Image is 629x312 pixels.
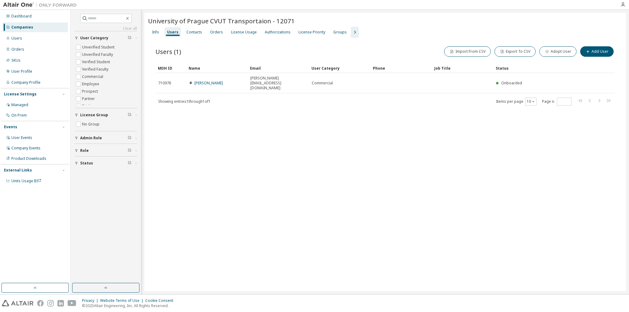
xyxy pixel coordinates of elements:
label: Unverified Faculty [82,51,114,58]
p: © 2025 Altair Engineering, Inc. All Rights Reserved. [82,303,177,308]
span: Page n. [542,98,572,106]
div: License Usage [231,30,257,35]
div: License Priority [299,30,325,35]
span: Status [80,161,93,166]
span: Users (1) [155,47,181,56]
div: Users [11,36,22,41]
div: SKUs [11,58,21,63]
div: Email [250,63,307,73]
div: Info [152,30,159,35]
img: instagram.svg [47,300,54,306]
div: Contacts [186,30,202,35]
button: Export To CSV [494,46,536,57]
div: Authorizations [265,30,291,35]
div: Name [189,63,245,73]
div: Dashboard [11,14,32,19]
div: MDH ID [158,63,184,73]
img: youtube.svg [68,300,76,306]
span: Items per page [496,98,537,106]
label: Verified Faculty [82,66,110,73]
div: Users [167,30,178,35]
span: Clear filter [128,136,131,141]
div: User Events [11,135,32,140]
div: User Category [311,63,368,73]
span: Units Usage BI [11,178,41,183]
span: Clear filter [128,161,131,166]
a: Clear all [75,26,137,31]
span: University of Prague CVUT Transportaion - 12071 [148,17,295,25]
div: External Links [4,168,32,173]
img: Altair One [3,2,80,8]
div: Events [4,125,17,129]
div: Cookie Consent [145,298,177,303]
div: Orders [210,30,223,35]
label: Partner [82,95,96,102]
div: Orders [11,47,24,52]
span: Clear filter [128,148,131,153]
span: Commercial [312,81,333,86]
div: Job Title [434,63,491,73]
span: Role [80,148,89,153]
button: Add User [580,46,614,57]
div: Company Profile [11,80,41,85]
img: facebook.svg [37,300,44,306]
label: Prospect [82,88,99,95]
div: Status [496,63,578,73]
img: linkedin.svg [57,300,64,306]
div: Product Downloads [11,156,46,161]
div: Website Terms of Use [100,298,145,303]
button: Status [75,156,137,170]
span: Clear filter [128,113,131,117]
div: On Prem [11,113,27,118]
span: Showing entries 1 through 1 of 1 [158,99,211,104]
span: [PERSON_NAME][EMAIL_ADDRESS][DOMAIN_NAME] [250,76,306,91]
button: User Category [75,31,137,45]
span: License Group [80,113,108,117]
span: Clear filter [128,36,131,40]
label: Unverified Student [82,44,116,51]
a: [PERSON_NAME] [194,80,223,86]
div: Company Events [11,146,41,151]
div: Managed [11,102,28,107]
div: Groups [333,30,347,35]
div: Phone [373,63,429,73]
label: Verified Student [82,58,111,66]
button: Adopt User [539,46,576,57]
div: License Settings [4,92,37,97]
label: Trial [82,102,91,110]
label: No Group [82,121,101,128]
label: Commercial [82,73,104,80]
label: Employee [82,80,100,88]
span: Onboarded [501,80,522,86]
button: License Group [75,108,137,122]
span: User Category [80,36,108,40]
button: Import From CSV [444,46,491,57]
div: Companies [11,25,33,30]
div: Privacy [82,298,100,303]
div: User Profile [11,69,32,74]
img: altair_logo.svg [2,300,33,306]
span: Admin Role [80,136,102,141]
span: 710978 [158,81,171,86]
button: Role [75,144,137,157]
button: 10 [527,99,535,104]
button: Admin Role [75,131,137,145]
